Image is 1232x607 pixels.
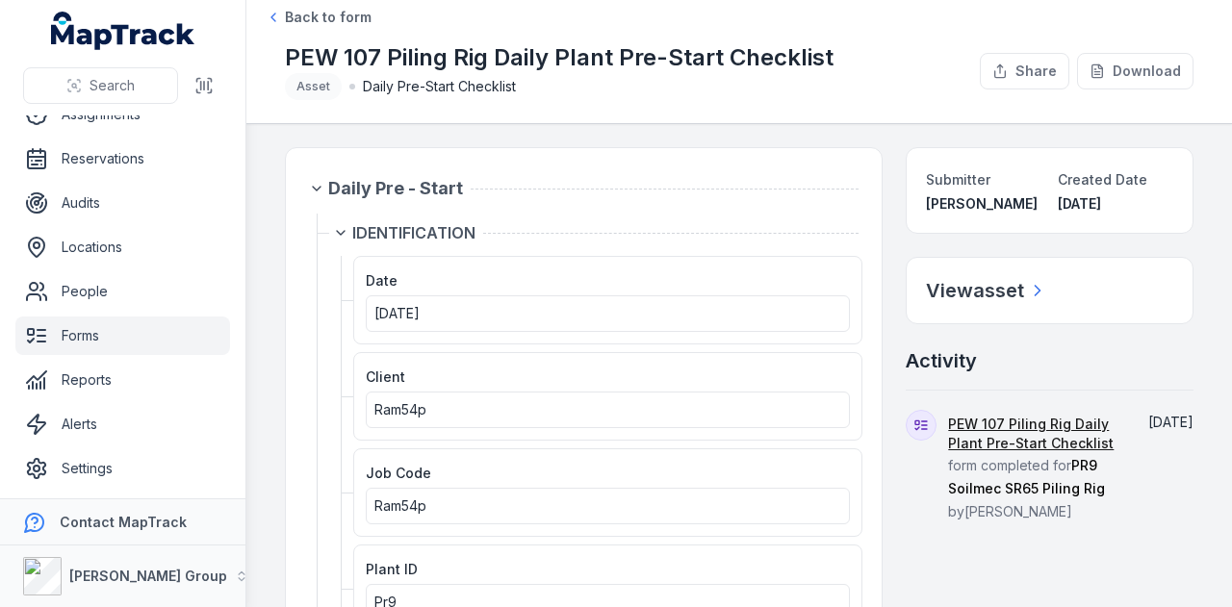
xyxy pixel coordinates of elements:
time: 18/08/2025, 8:00:37 am [1058,195,1101,212]
h1: PEW 107 Piling Rig Daily Plant Pre-Start Checklist [285,42,834,73]
button: Share [980,53,1069,89]
span: Back to form [285,8,372,27]
span: form completed for by [PERSON_NAME] [948,416,1120,519]
h2: Activity [906,347,977,374]
a: Alerts [15,405,230,443]
span: Submitter [926,171,990,188]
span: Ram54p [374,401,426,417]
span: Created Date [1058,171,1147,188]
span: Client [366,368,405,385]
strong: Contact MapTrack [60,514,187,530]
a: MapTrack [51,12,195,50]
a: Reports [15,361,230,399]
div: Asset [285,73,342,100]
time: 18/08/2025, 8:00:37 am [1148,414,1193,430]
span: Daily Pre - Start [328,175,463,202]
button: Download [1077,53,1193,89]
span: Daily Pre-Start Checklist [363,77,516,96]
strong: [PERSON_NAME] Group [69,568,227,584]
h2: View asset [926,277,1024,304]
span: [DATE] [1058,195,1101,212]
span: [DATE] [374,305,420,321]
span: Ram54p [374,497,426,514]
span: Plant ID [366,561,418,577]
a: Settings [15,449,230,488]
a: Locations [15,228,230,266]
a: Reservations [15,139,230,178]
a: Back to form [266,8,372,27]
span: [DATE] [1148,414,1193,430]
button: Search [23,67,178,104]
span: Date [366,272,398,289]
span: IDENTIFICATION [352,221,475,244]
span: Job Code [366,465,431,481]
a: Audits [15,184,230,222]
a: Forms [15,316,230,355]
a: PEW 107 Piling Rig Daily Plant Pre-Start Checklist [948,415,1120,453]
span: [PERSON_NAME] [926,195,1038,212]
time: 18/08/2025, 12:00:00 am [374,305,420,321]
span: Search [90,76,135,95]
a: People [15,272,230,311]
a: Viewasset [926,277,1047,304]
